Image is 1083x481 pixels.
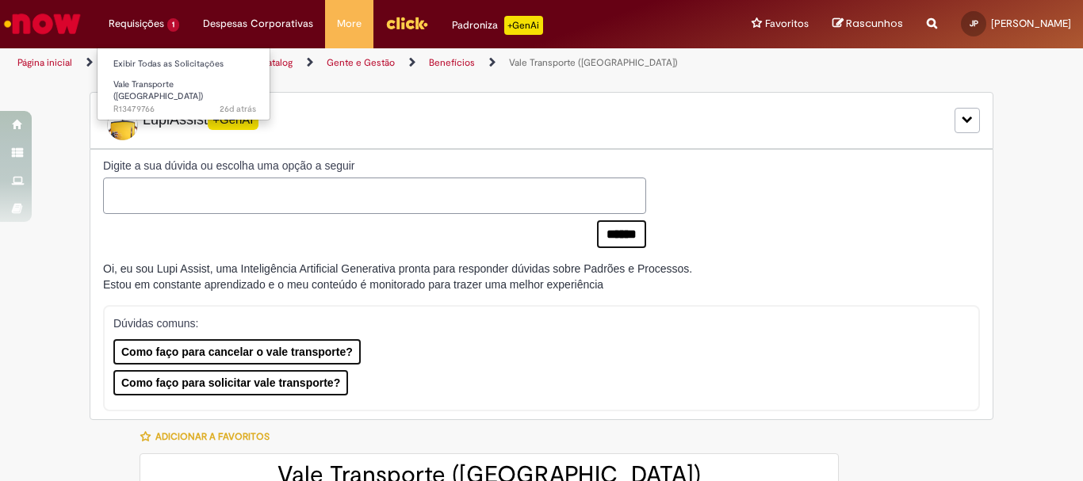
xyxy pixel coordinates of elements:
[504,16,543,35] p: +GenAi
[113,315,957,331] p: Dúvidas comuns:
[113,370,348,395] button: Como faço para solicitar vale transporte?
[220,103,256,115] span: 26d atrás
[97,48,270,120] ul: Requisições
[113,78,203,103] span: Vale Transporte ([GEOGRAPHIC_DATA])
[970,18,978,29] span: JP
[2,8,83,40] img: ServiceNow
[509,56,678,69] a: Vale Transporte ([GEOGRAPHIC_DATA])
[327,56,395,69] a: Gente e Gestão
[17,56,72,69] a: Página inicial
[98,76,272,110] a: Aberto R13479766 : Vale Transporte (VT)
[103,158,646,174] label: Digite a sua dúvida ou escolha uma opção a seguir
[846,16,903,31] span: Rascunhos
[113,103,256,116] span: R13479766
[140,420,278,453] button: Adicionar a Favoritos
[991,17,1071,30] span: [PERSON_NAME]
[98,55,272,73] a: Exibir Todas as Solicitações
[109,16,164,32] span: Requisições
[155,430,270,443] span: Adicionar a Favoritos
[167,18,179,32] span: 1
[90,92,993,149] div: LupiLupiAssist+GenAI
[113,339,361,365] button: Como faço para cancelar o vale transporte?
[220,103,256,115] time: 04/09/2025 09:47:48
[337,16,362,32] span: More
[452,16,543,35] div: Padroniza
[832,17,903,32] a: Rascunhos
[385,11,428,35] img: click_logo_yellow_360x200.png
[765,16,809,32] span: Favoritos
[203,16,313,32] span: Despesas Corporativas
[12,48,710,78] ul: Trilhas de página
[429,56,475,69] a: Benefícios
[103,261,692,292] div: Oi, eu sou Lupi Assist, uma Inteligência Artificial Generativa pronta para responder dúvidas sobr...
